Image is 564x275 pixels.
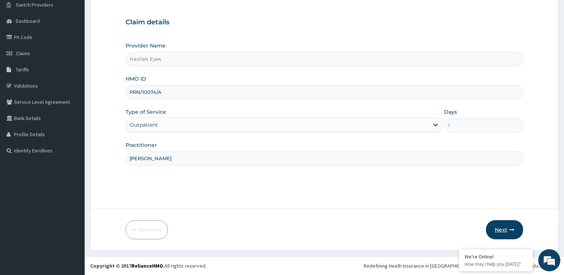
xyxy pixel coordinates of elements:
[16,50,30,57] span: Claims
[121,4,138,21] div: Minimize live chat window
[16,66,29,73] span: Tariffs
[4,191,140,216] textarea: Type your message and hit 'Enter'
[130,121,158,128] div: Outpatient
[16,1,53,8] span: Switch Providers
[85,256,564,275] footer: All rights reserved.
[126,42,166,49] label: Provider Name
[16,18,40,24] span: Dashboard
[14,37,30,55] img: d_794563401_company_1708531726252_794563401
[486,220,523,239] button: Next
[126,141,157,149] label: Practitioner
[126,220,168,239] button: Previous
[131,262,163,269] a: RelianceHMO
[465,253,527,260] div: We're Online!
[90,262,165,269] strong: Copyright © 2017 .
[38,41,124,51] div: Chat with us now
[126,85,523,99] input: Enter HMO ID
[444,108,457,116] label: Days
[465,261,527,267] p: How may I help you today?
[364,262,558,269] div: Redefining Heath Insurance in [GEOGRAPHIC_DATA] using Telemedicine and Data Science!
[126,108,166,116] label: Type of Service
[126,18,523,27] h3: Claim details
[126,75,146,82] label: HMO ID
[43,88,102,162] span: We're online!
[126,151,523,166] input: Enter Name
